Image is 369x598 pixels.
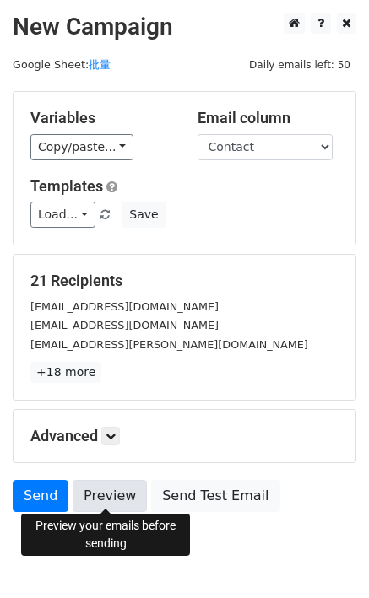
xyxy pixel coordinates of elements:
a: Send [13,480,68,512]
a: Daily emails left: 50 [243,58,356,71]
small: Google Sheet: [13,58,111,71]
a: Preview [73,480,147,512]
a: Copy/paste... [30,134,133,160]
h5: 21 Recipients [30,272,339,290]
h2: New Campaign [13,13,356,41]
h5: Email column [198,109,339,127]
a: +18 more [30,362,101,383]
button: Save [122,202,166,228]
a: Send Test Email [151,480,279,512]
small: [EMAIL_ADDRESS][PERSON_NAME][DOMAIN_NAME] [30,338,308,351]
h5: Advanced [30,427,339,445]
a: Load... [30,202,95,228]
a: Templates [30,177,103,195]
small: [EMAIL_ADDRESS][DOMAIN_NAME] [30,319,219,331]
a: 批量 [89,58,111,71]
iframe: Chat Widget [285,517,369,598]
span: Daily emails left: 50 [243,56,356,74]
h5: Variables [30,109,172,127]
div: Preview your emails before sending [21,514,190,556]
small: [EMAIL_ADDRESS][DOMAIN_NAME] [30,300,219,313]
